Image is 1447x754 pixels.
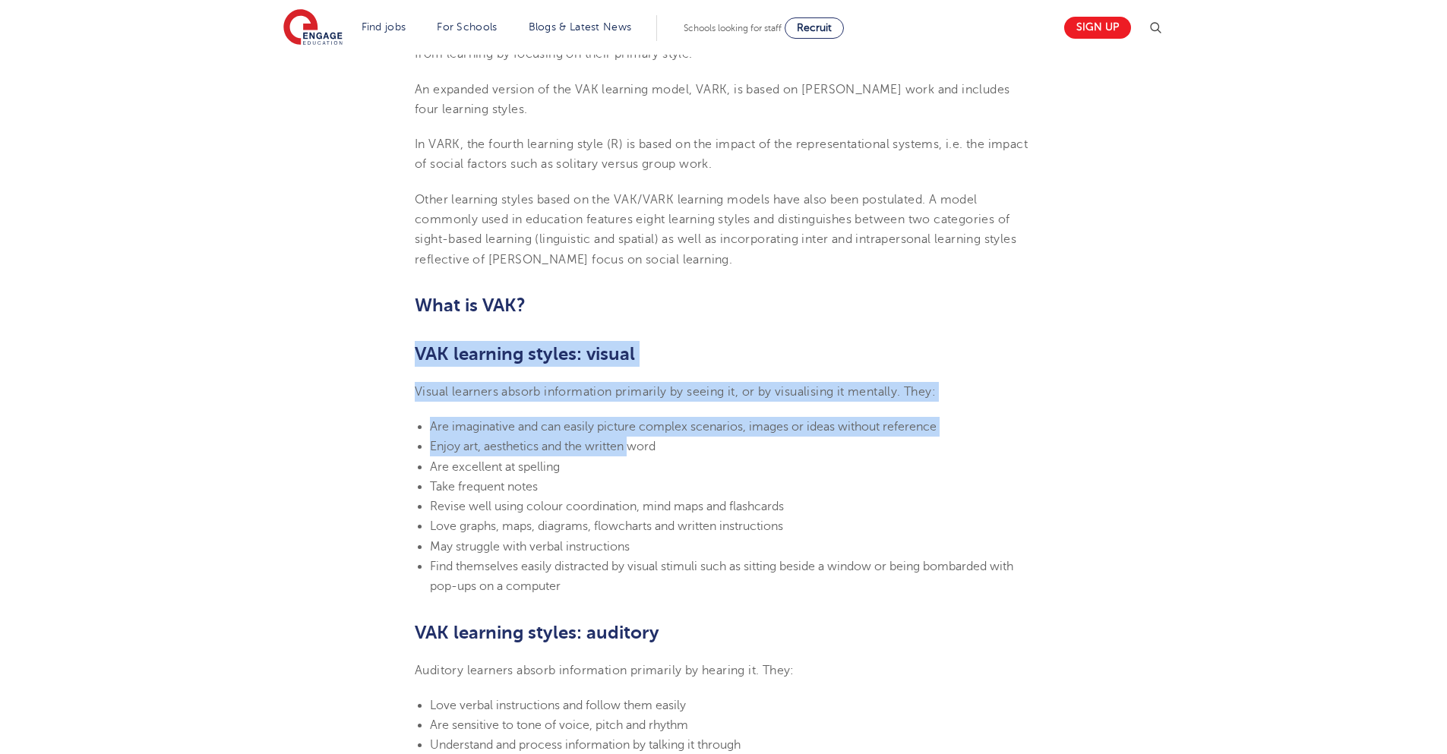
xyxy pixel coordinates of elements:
[430,440,656,453] span: Enjoy art, aesthetics and the written word
[415,385,936,399] span: Visual learners absorb information primarily by seeing it, or by visualising it mentally. They:
[684,23,782,33] span: Schools looking for staff
[437,21,497,33] a: For Schools
[430,540,630,554] span: May struggle with verbal instructions
[415,193,1016,267] span: Other learning styles based on the VAK/VARK learning models have also been postulated. A model co...
[430,420,937,434] span: Are imaginative and can easily picture complex scenarios, images or ideas without reference
[430,519,783,533] span: Love graphs, maps, diagrams, flowcharts and written instructions
[1064,17,1131,39] a: Sign up
[362,21,406,33] a: Find jobs
[430,738,741,752] span: Understand and process information by talking it through
[415,664,795,677] span: Auditory learners absorb information primarily by hearing it. They:
[430,718,688,732] span: Are sensitive to tone of voice, pitch and rhythm
[785,17,844,39] a: Recruit
[529,21,632,33] a: Blogs & Latest News
[430,500,784,513] span: Revise well using colour coordination, mind maps and flashcards
[415,292,1032,318] h2: What is VAK?
[415,343,635,364] b: VAK learning styles: visual
[415,137,1028,171] span: In VARK, the fourth learning style (R) is based on the impact of the representational systems, i....
[430,699,686,712] span: Love verbal instructions and follow them easily
[430,560,1013,593] span: Find themselves easily distracted by visual stimuli such as sitting beside a window or being bomb...
[797,22,832,33] span: Recruit
[415,622,659,643] b: VAK learning styles: auditory
[415,83,1009,116] span: An expanded version of the VAK learning model, VARK, is based on [PERSON_NAME] work and includes ...
[430,480,538,494] span: Take frequent notes
[283,9,343,47] img: Engage Education
[430,460,560,474] span: Are excellent at spelling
